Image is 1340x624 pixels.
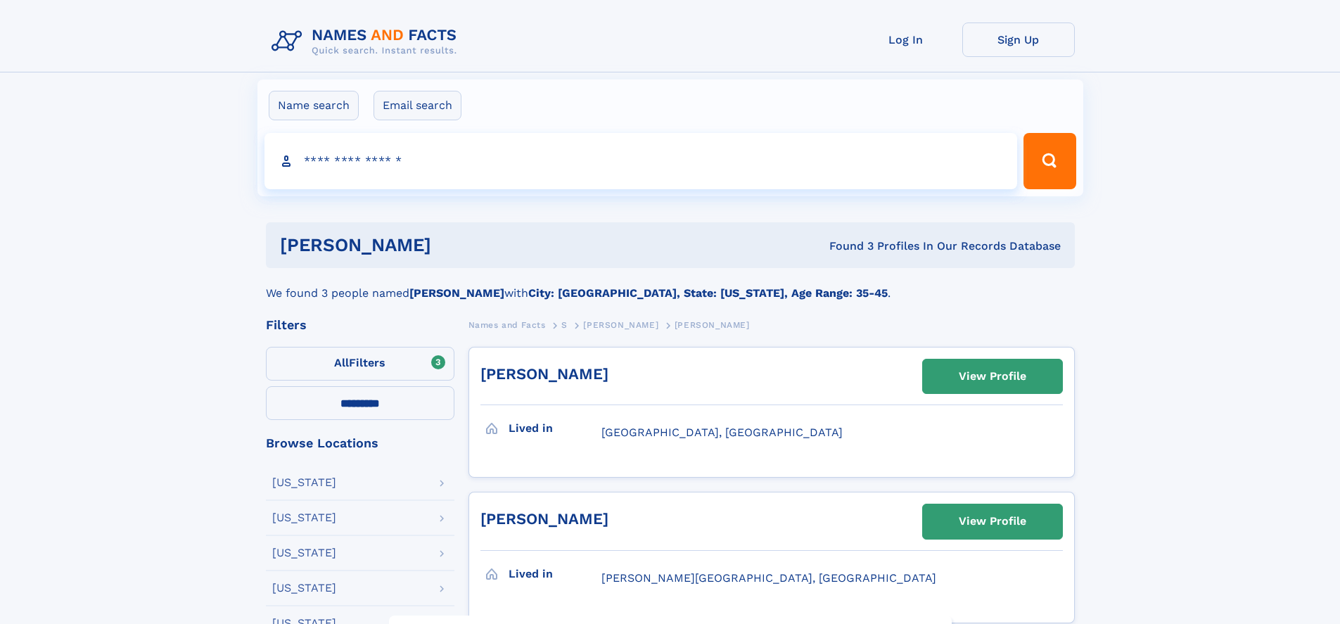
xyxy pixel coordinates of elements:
label: Filters [266,347,454,381]
button: Search Button [1023,133,1076,189]
label: Email search [374,91,461,120]
h3: Lived in [509,562,601,586]
div: [US_STATE] [272,477,336,488]
a: View Profile [923,359,1062,393]
span: [PERSON_NAME] [583,320,658,330]
div: [US_STATE] [272,582,336,594]
h3: Lived in [509,416,601,440]
span: [PERSON_NAME][GEOGRAPHIC_DATA], [GEOGRAPHIC_DATA] [601,571,936,585]
a: [PERSON_NAME] [583,316,658,333]
a: Log In [850,23,962,57]
span: [PERSON_NAME] [675,320,750,330]
input: search input [264,133,1018,189]
span: All [334,356,349,369]
span: S [561,320,568,330]
div: View Profile [959,505,1026,537]
div: We found 3 people named with . [266,268,1075,302]
div: [US_STATE] [272,512,336,523]
div: Browse Locations [266,437,454,450]
span: [GEOGRAPHIC_DATA], [GEOGRAPHIC_DATA] [601,426,843,439]
div: Found 3 Profiles In Our Records Database [630,238,1061,254]
div: Filters [266,319,454,331]
label: Name search [269,91,359,120]
h1: [PERSON_NAME] [280,236,630,254]
a: [PERSON_NAME] [480,365,608,383]
b: City: [GEOGRAPHIC_DATA], State: [US_STATE], Age Range: 35-45 [528,286,888,300]
div: View Profile [959,360,1026,393]
a: Names and Facts [468,316,546,333]
img: Logo Names and Facts [266,23,468,61]
a: View Profile [923,504,1062,538]
a: S [561,316,568,333]
a: Sign Up [962,23,1075,57]
div: [US_STATE] [272,547,336,559]
b: [PERSON_NAME] [409,286,504,300]
a: [PERSON_NAME] [480,510,608,528]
